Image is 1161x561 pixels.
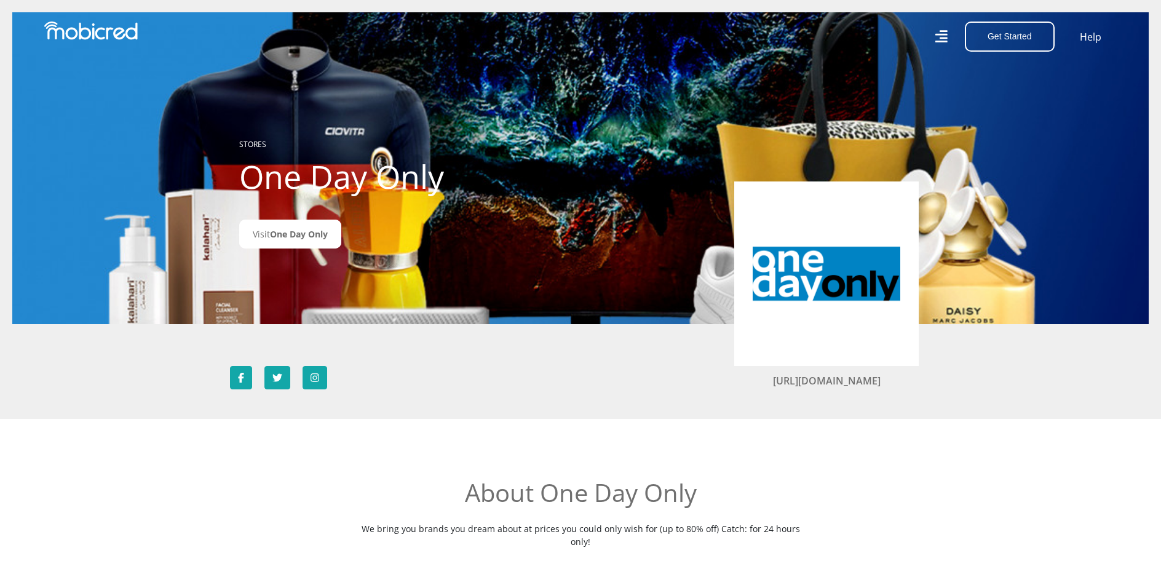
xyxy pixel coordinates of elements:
[1079,29,1102,45] a: Help
[965,22,1055,52] button: Get Started
[753,200,900,348] img: One Day Only
[264,366,290,389] a: Follow One Day Only on Twitter
[239,220,341,249] a: VisitOne Day Only
[239,157,513,196] h1: One Day Only
[230,366,252,389] a: Follow One Day Only on Facebook
[303,366,327,389] a: Follow One Day Only on Instagram
[773,374,881,388] a: [URL][DOMAIN_NAME]
[270,228,328,240] span: One Day Only
[356,478,805,507] h2: About One Day Only
[239,139,266,149] a: STORES
[44,22,138,40] img: Mobicred
[356,522,805,548] p: We bring you brands you dream about at prices you could only wish for (up to 80% off) Catch: for ...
